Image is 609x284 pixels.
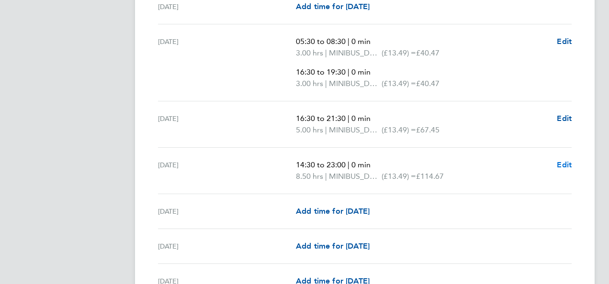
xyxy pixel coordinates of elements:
span: 0 min [351,67,371,76]
span: | [348,37,350,46]
a: Edit [557,36,572,47]
span: 14:30 to 23:00 [296,160,346,169]
span: 5.00 hrs [296,125,323,134]
span: 3.00 hrs [296,48,323,57]
span: | [348,160,350,169]
span: 16:30 to 21:30 [296,114,346,123]
div: [DATE] [158,113,296,136]
a: Add time for [DATE] [296,240,370,252]
span: Add time for [DATE] [296,241,370,251]
span: MINIBUS_DRIVERS [329,47,382,59]
span: 16:30 to 19:30 [296,67,346,76]
span: Edit [557,37,572,46]
span: 3.00 hrs [296,79,323,88]
span: | [348,67,350,76]
a: Add time for [DATE] [296,1,370,12]
span: 0 min [351,160,371,169]
span: | [325,125,327,134]
span: 05:30 to 08:30 [296,37,346,46]
span: | [348,114,350,123]
span: (£13.49) = [382,79,416,88]
span: MINIBUS_DRIVERS [329,171,382,182]
span: £40.47 [416,48,440,57]
span: Add time for [DATE] [296,2,370,11]
div: [DATE] [158,36,296,89]
a: Add time for [DATE] [296,206,370,217]
span: (£13.49) = [382,48,416,57]
a: Edit [557,159,572,171]
span: MINIBUS_DRIVERS [329,78,382,89]
span: £40.47 [416,79,440,88]
span: Add time for [DATE] [296,207,370,216]
span: (£13.49) = [382,125,416,134]
a: Edit [557,113,572,124]
span: £114.67 [416,172,444,181]
div: [DATE] [158,240,296,252]
span: 8.50 hrs [296,172,323,181]
div: [DATE] [158,206,296,217]
span: | [325,172,327,181]
span: Edit [557,160,572,169]
span: Edit [557,114,572,123]
span: | [325,79,327,88]
span: 0 min [351,37,371,46]
span: 0 min [351,114,371,123]
div: [DATE] [158,159,296,182]
span: MINIBUS_DRIVERS [329,124,382,136]
span: | [325,48,327,57]
span: £67.45 [416,125,440,134]
div: [DATE] [158,1,296,12]
span: (£13.49) = [382,172,416,181]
